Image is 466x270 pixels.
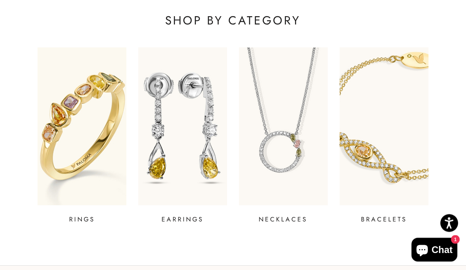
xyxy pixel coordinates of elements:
[38,48,126,225] a: RINGS
[138,48,227,225] a: EARRINGS
[162,215,204,225] p: EARRINGS
[340,48,428,225] a: BRACELETS
[259,215,308,225] p: NECKLACES
[69,215,95,225] p: RINGS
[361,215,407,225] p: BRACELETS
[409,238,460,264] inbox-online-store-chat: Shopify online store chat
[38,13,428,29] p: SHOP BY CATEGORY
[239,48,328,225] a: NECKLACES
